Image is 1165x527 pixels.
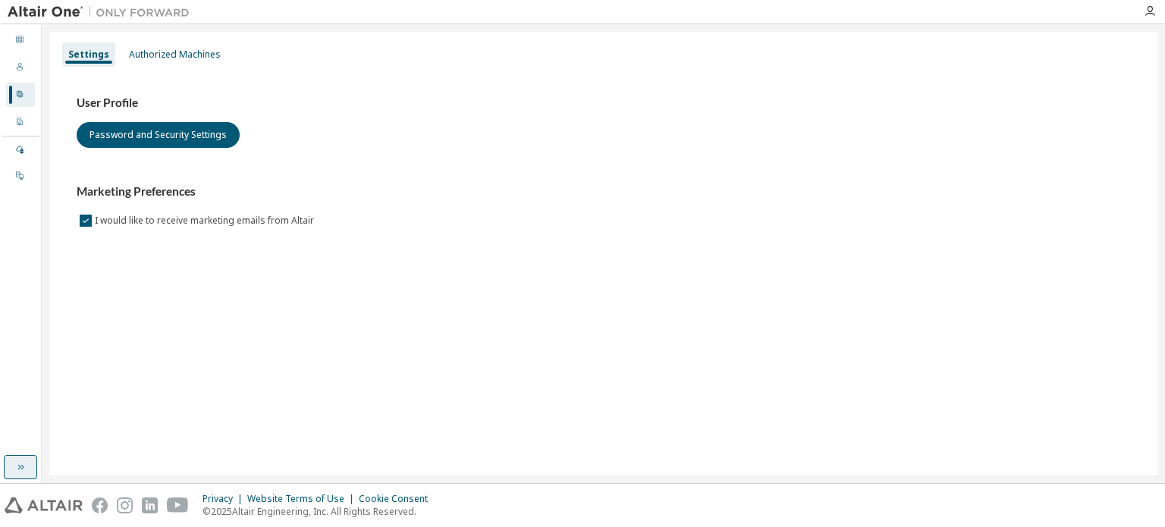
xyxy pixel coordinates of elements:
[6,83,35,107] div: User Profile
[6,164,35,188] div: On Prem
[5,497,83,513] img: altair_logo.svg
[6,28,35,52] div: Dashboard
[6,110,35,134] div: Company Profile
[117,497,133,513] img: instagram.svg
[92,497,108,513] img: facebook.svg
[6,138,35,162] div: Managed
[359,493,437,505] div: Cookie Consent
[142,497,158,513] img: linkedin.svg
[167,497,189,513] img: youtube.svg
[203,493,247,505] div: Privacy
[203,505,437,518] p: © 2025 Altair Engineering, Inc. All Rights Reserved.
[68,49,109,61] div: Settings
[77,122,240,148] button: Password and Security Settings
[95,212,317,230] label: I would like to receive marketing emails from Altair
[8,5,197,20] img: Altair One
[129,49,221,61] div: Authorized Machines
[247,493,359,505] div: Website Terms of Use
[77,184,1130,199] h3: Marketing Preferences
[77,96,1130,111] h3: User Profile
[6,55,35,80] div: Users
